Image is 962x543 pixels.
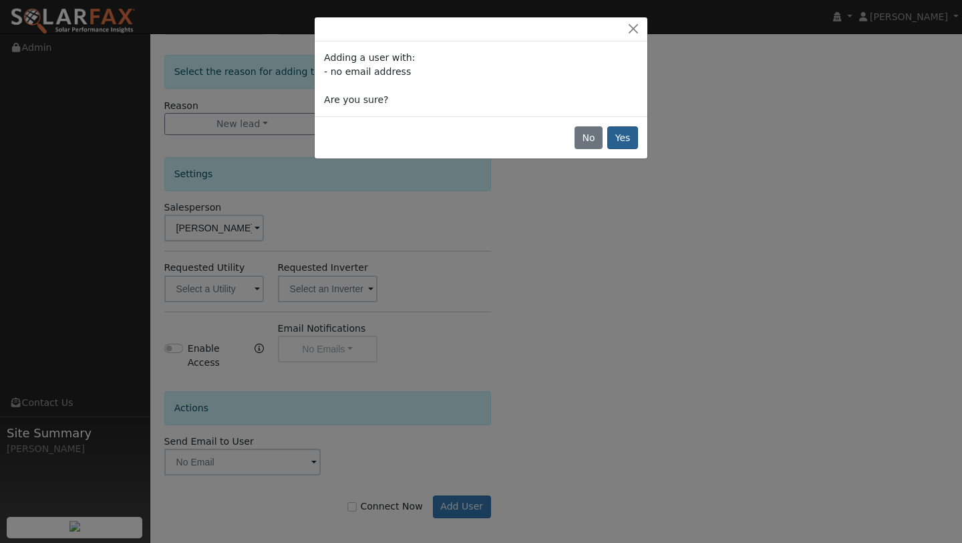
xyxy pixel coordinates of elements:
[324,94,388,105] span: Are you sure?
[624,22,643,36] button: Close
[324,66,411,77] span: - no email address
[324,52,415,63] span: Adding a user with:
[575,126,603,149] button: No
[607,126,638,149] button: Yes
